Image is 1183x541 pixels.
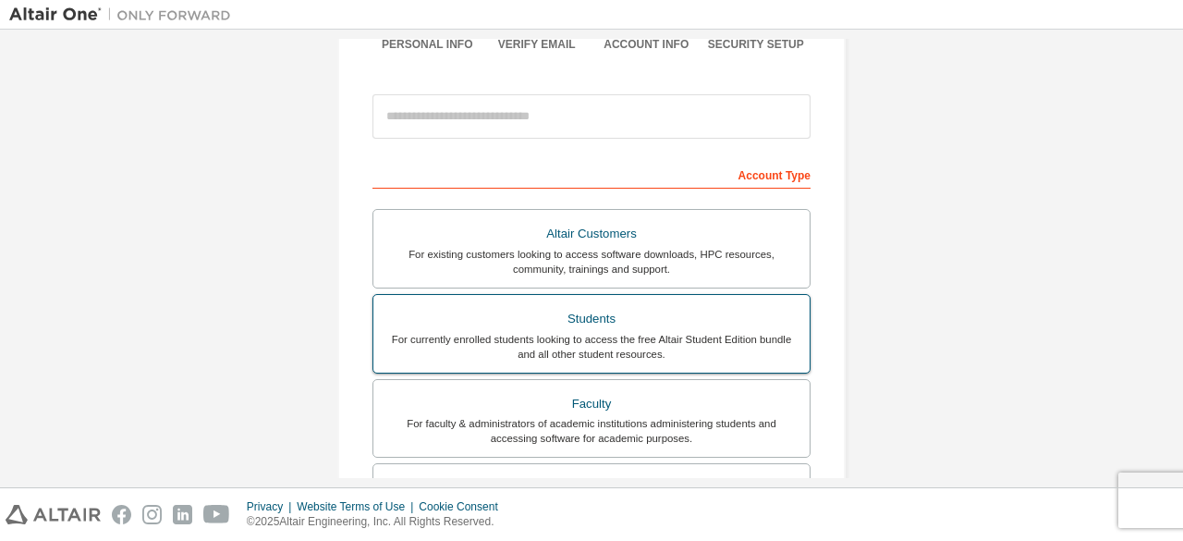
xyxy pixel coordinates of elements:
div: Altair Customers [384,221,799,247]
div: Verify Email [482,37,592,52]
div: Privacy [247,499,297,514]
p: © 2025 Altair Engineering, Inc. All Rights Reserved. [247,514,509,530]
img: Altair One [9,6,240,24]
img: instagram.svg [142,505,162,524]
div: Faculty [384,391,799,417]
div: For existing customers looking to access software downloads, HPC resources, community, trainings ... [384,247,799,277]
div: Everyone else [384,475,799,501]
div: For currently enrolled students looking to access the free Altair Student Edition bundle and all ... [384,332,799,362]
div: For faculty & administrators of academic institutions administering students and accessing softwa... [384,416,799,446]
img: youtube.svg [203,505,230,524]
img: altair_logo.svg [6,505,101,524]
div: Website Terms of Use [297,499,419,514]
div: Account Type [372,159,811,189]
div: Account Info [591,37,701,52]
div: Personal Info [372,37,482,52]
div: Students [384,306,799,332]
img: linkedin.svg [173,505,192,524]
div: Security Setup [701,37,811,52]
img: facebook.svg [112,505,131,524]
div: Cookie Consent [419,499,508,514]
